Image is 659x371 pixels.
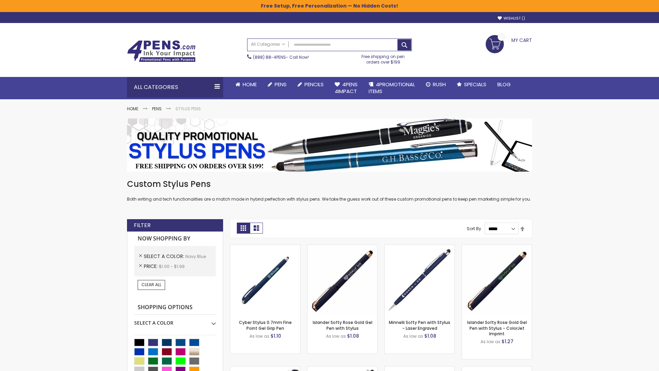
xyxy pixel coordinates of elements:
a: (888) 88-4PENS [253,54,286,60]
span: $1.27 [501,338,513,345]
span: As low as [403,333,423,339]
span: As low as [326,333,346,339]
a: Pencils [292,77,329,92]
span: Rush [433,81,446,88]
span: 4Pens 4impact [335,81,358,95]
span: Pens [275,81,287,88]
a: Cyber Stylus 0.7mm Fine Point Gel Grip Pen [239,319,292,331]
div: Both writing and tech functionalities are a match made in hybrid perfection with stylus pens. We ... [127,179,532,202]
span: 4PROMOTIONAL ITEMS [369,81,415,95]
a: All Categories [247,39,289,50]
img: Islander Softy Rose Gold Gel Pen with Stylus - ColorJet Imprint-Navy Blue [462,245,532,315]
span: As low as [481,339,500,345]
a: Minnelli Softy Pen with Stylus - Laser Engraved-Navy Blue [385,245,454,250]
a: Islander Softy Rose Gold Gel Pen with Stylus [313,319,372,331]
span: Price [144,263,159,270]
span: As low as [250,333,269,339]
a: Wishlist [498,16,525,21]
a: 4Pens4impact [329,77,363,99]
span: $1.08 [347,333,359,339]
img: Islander Softy Rose Gold Gel Pen with Stylus-Navy Blue [308,245,377,315]
span: Home [243,81,257,88]
span: Clear All [141,282,161,288]
a: Blog [492,77,516,92]
span: Pencils [304,81,324,88]
strong: Filter [134,222,151,229]
span: $1.08 [424,333,436,339]
a: Islander Softy Rose Gold Gel Pen with Stylus - ColorJet Imprint [467,319,527,336]
img: Stylus Pens [127,119,532,172]
strong: Shopping Options [134,300,216,315]
a: Rush [420,77,451,92]
a: Home [230,77,262,92]
a: Minnelli Softy Pen with Stylus - Laser Engraved [389,319,450,331]
a: Specials [451,77,492,92]
a: Islander Softy Rose Gold Gel Pen with Stylus - ColorJet Imprint-Navy Blue [462,245,532,250]
span: Blog [497,81,511,88]
strong: Now Shopping by [134,232,216,246]
div: All Categories [127,77,223,98]
img: 4Pens Custom Pens and Promotional Products [127,40,196,62]
span: Select A Color [144,253,185,260]
h1: Custom Stylus Pens [127,179,532,190]
a: Home [127,106,138,112]
div: Free shipping on pen orders over $199 [355,51,412,65]
a: Clear All [138,280,165,290]
strong: Stylus Pens [175,106,201,112]
img: Minnelli Softy Pen with Stylus - Laser Engraved-Navy Blue [385,245,454,315]
a: Pens [262,77,292,92]
label: Sort By [467,226,481,232]
span: Navy Blue [185,254,206,259]
span: All Categories [251,42,285,47]
a: Pens [152,106,162,112]
a: 4PROMOTIONALITEMS [363,77,420,99]
div: Select A Color [134,315,216,326]
span: - Call Now! [253,54,309,60]
span: Specials [464,81,486,88]
img: Cyber Stylus 0.7mm Fine Point Gel Grip Pen-Navy Blue [230,245,300,315]
a: Islander Softy Rose Gold Gel Pen with Stylus-Navy Blue [308,245,377,250]
span: $1.00 - $1.99 [159,263,185,269]
span: $1.10 [270,333,281,339]
strong: Grid [237,223,250,234]
a: Cyber Stylus 0.7mm Fine Point Gel Grip Pen-Navy Blue [230,245,300,250]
